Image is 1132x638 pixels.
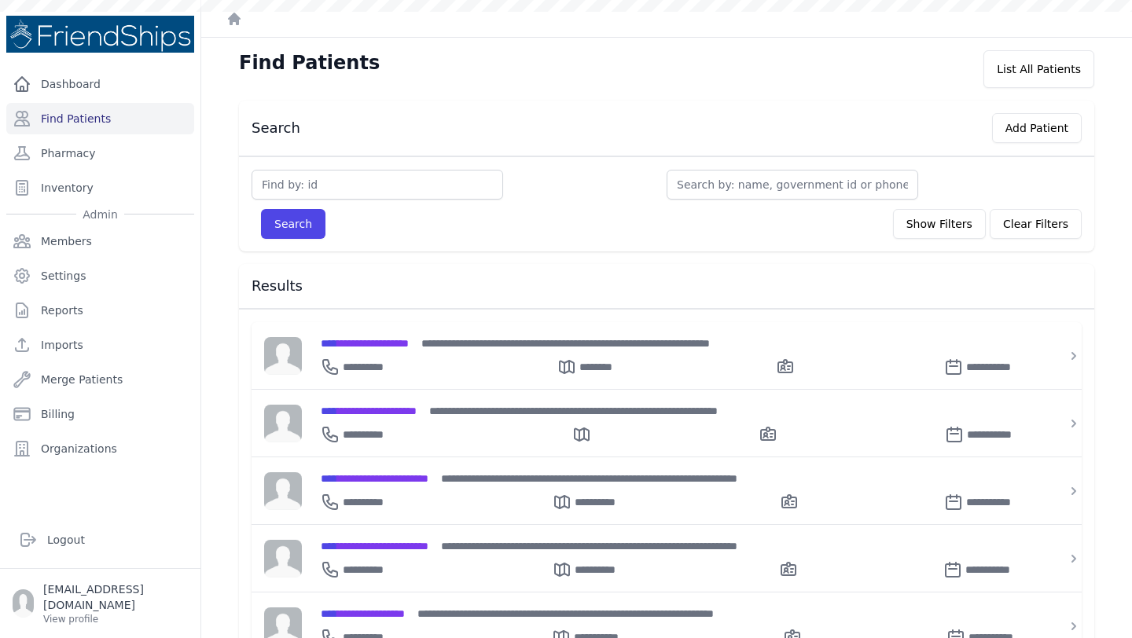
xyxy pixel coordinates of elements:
div: List All Patients [983,50,1094,88]
p: [EMAIL_ADDRESS][DOMAIN_NAME] [43,581,188,613]
a: Find Patients [6,103,194,134]
button: Search [261,209,325,239]
button: Add Patient [992,113,1082,143]
p: View profile [43,613,188,625]
input: Find by: id [252,170,503,200]
a: Dashboard [6,68,194,100]
button: Clear Filters [990,209,1082,239]
img: person-242608b1a05df3501eefc295dc1bc67a.jpg [264,472,302,510]
a: Merge Patients [6,364,194,395]
button: Show Filters [893,209,986,239]
input: Search by: name, government id or phone [667,170,918,200]
h1: Find Patients [239,50,380,75]
a: Logout [13,524,188,555]
a: Imports [6,329,194,361]
img: Medical Missions EMR [6,16,194,53]
span: Admin [76,207,124,222]
a: Pharmacy [6,137,194,169]
a: Reports [6,295,194,326]
a: Organizations [6,433,194,464]
a: [EMAIL_ADDRESS][DOMAIN_NAME] View profile [13,581,188,625]
a: Billing [6,398,194,430]
a: Members [6,225,194,257]
img: person-242608b1a05df3501eefc295dc1bc67a.jpg [264,405,302,442]
a: Settings [6,260,194,291]
a: Inventory [6,172,194,203]
img: person-242608b1a05df3501eefc295dc1bc67a.jpg [264,337,302,375]
img: person-242608b1a05df3501eefc295dc1bc67a.jpg [264,540,302,577]
h3: Results [252,277,1082,295]
h3: Search [252,119,300,137]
